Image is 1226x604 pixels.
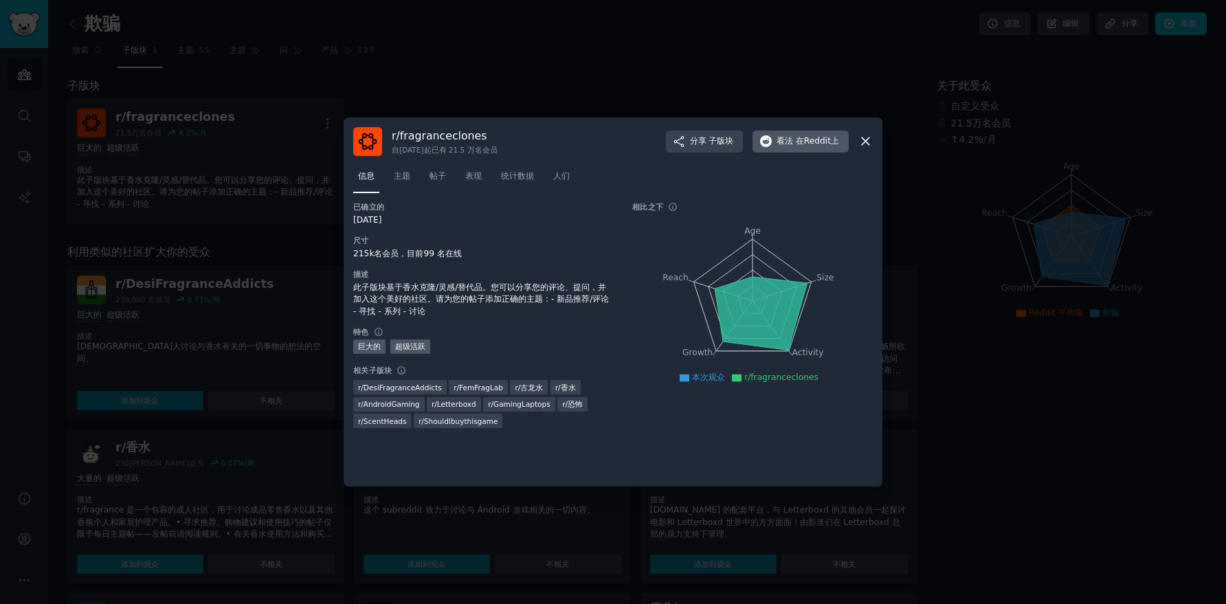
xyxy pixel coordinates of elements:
tspan: Activity [792,348,824,357]
tspan: Age [744,226,761,236]
font: r/ [358,400,364,408]
font: 本次观众 [692,372,725,382]
font: 子版块 [709,136,733,146]
button: 分享子版块 [666,131,744,153]
font: GamingLaptops [493,400,550,408]
font: 在Reddit上 [796,136,839,146]
font: r/ [392,129,400,142]
font: 表现 [465,171,482,181]
font: FemFragLab [459,383,503,392]
font: 主题 [394,171,410,181]
img: 香水克隆 [353,127,382,156]
font: 相关子版块 [353,366,392,374]
font: 此子版块基于香水克隆/灵感/替代品。您可以分享您的评论、提问，并加入这个美好的社区。请为您的帖子添加正确的主题：- 新品推荐/评论 - 寻找 - 系列 - 讨论 [353,282,609,316]
font: 99 名在线 [423,249,461,258]
font: 特色 [353,328,369,336]
font: 巨大的 [358,342,381,350]
font: r/ [515,383,520,392]
font: 分享 [690,136,706,146]
font: 超级活跃 [395,342,425,350]
font: 已确立的 [353,203,384,211]
font: 信息 [358,171,375,181]
font: Letterboxd [437,400,476,408]
tspan: Reach [662,272,689,282]
font: DesiFragranceAddicts [364,383,442,392]
font: 自[DATE]起 [392,146,432,154]
font: 恐怖 [568,400,583,408]
font: r/ [454,383,459,392]
font: 目前 [407,249,423,258]
font: 会员 [482,146,498,154]
font: r/ [358,383,364,392]
font: r/ [488,400,493,408]
font: 看法 [777,136,793,146]
tspan: Growth [682,348,713,357]
font: 统计数据 [501,171,534,181]
font: r/ [555,383,561,392]
font: r/fragranceclones [744,372,818,382]
font: ScentHeads [364,417,407,425]
font: 香水 [561,383,576,392]
font: 相比之下 [632,203,663,211]
tspan: Size [816,272,834,282]
font: 人们 [553,171,570,181]
font: 古龙水 [520,383,543,392]
font: 帖子 [430,171,446,181]
font: r/ [432,400,437,408]
font: 名会员， [374,249,407,258]
a: 主题 [389,166,415,194]
font: 215k [353,249,374,258]
a: 人们 [548,166,575,194]
font: 尺寸 [353,236,369,245]
button: 看法在Reddit上 [753,131,849,153]
a: 统计数据 [496,166,539,194]
font: ShouldIbuythisgame [424,417,498,425]
a: 帖子 [425,166,451,194]
font: r/ [358,417,364,425]
font: fragranceclones [400,129,487,142]
font: r/ [419,417,424,425]
font: AndroidGaming [364,400,420,408]
font: [DATE] [353,215,381,225]
a: 表现 [460,166,487,194]
font: 已有 21.5 万名 [432,146,482,154]
a: 信息 [353,166,379,194]
font: r/ [562,400,568,408]
font: 描述 [353,270,369,278]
